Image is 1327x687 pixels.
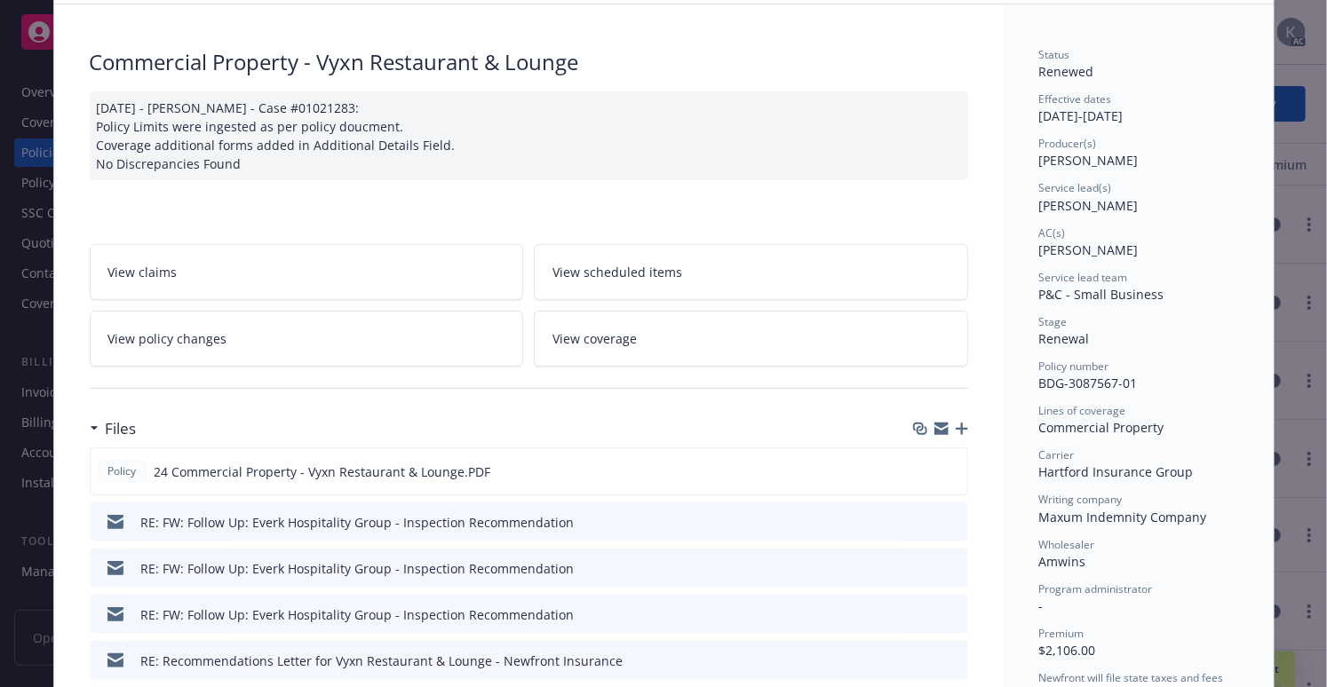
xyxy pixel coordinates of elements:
span: View coverage [552,329,637,348]
span: $2,106.00 [1039,642,1096,659]
span: Newfront will file state taxes and fees [1039,670,1224,685]
span: Effective dates [1039,91,1112,107]
span: Carrier [1039,447,1075,462]
span: Stage [1039,314,1068,329]
div: RE: Recommendations Letter for Vyxn Restaurant & Lounge - Newfront Insurance [141,651,624,670]
div: Commercial Property [1039,418,1238,437]
span: Maxum Indemnity Company [1039,509,1207,525]
span: Policy number [1039,359,1109,374]
span: [PERSON_NAME] [1039,197,1139,214]
button: download file [917,559,931,578]
span: View claims [108,263,178,281]
span: Lines of coverage [1039,403,1126,418]
span: AC(s) [1039,225,1066,241]
span: Policy [105,463,140,479]
span: P&C - Small Business [1039,286,1164,303]
a: View claims [90,244,524,300]
span: View scheduled items [552,263,682,281]
span: Wholesaler [1039,537,1095,552]
span: Service lead(s) [1039,180,1112,195]
span: View policy changes [108,329,227,348]
button: preview file [945,559,961,578]
button: preview file [944,462,960,481]
span: 24 Commercial Property - Vyxn Restaurant & Lounge.PDF [155,462,491,481]
a: View scheduled items [534,244,968,300]
div: RE: FW: Follow Up: Everk Hospitality Group - Inspection Recommendation [141,559,575,578]
div: [DATE] - [DATE] [1039,91,1238,125]
a: View coverage [534,311,968,367]
span: Premium [1039,626,1085,641]
span: Status [1039,47,1070,62]
button: preview file [945,513,961,532]
h3: Files [106,417,137,440]
span: [PERSON_NAME] [1039,241,1139,258]
span: Service lead team [1039,270,1128,285]
div: Files [90,417,137,440]
span: Program administrator [1039,581,1153,596]
span: [PERSON_NAME] [1039,152,1139,169]
button: preview file [945,605,961,624]
span: BDG-3087567-01 [1039,375,1138,391]
div: Commercial Property - Vyxn Restaurant & Lounge [90,47,968,77]
button: download file [917,651,931,670]
div: RE: FW: Follow Up: Everk Hospitality Group - Inspection Recommendation [141,605,575,624]
span: Renewal [1039,330,1090,347]
button: preview file [945,651,961,670]
span: Writing company [1039,492,1123,507]
button: download file [916,462,930,481]
span: Renewed [1039,63,1094,80]
span: Hartford Insurance Group [1039,463,1194,480]
button: download file [917,513,931,532]
div: RE: FW: Follow Up: Everk Hospitality Group - Inspection Recommendation [141,513,575,532]
span: Producer(s) [1039,136,1097,151]
span: Amwins [1039,553,1086,570]
button: download file [917,605,931,624]
a: View policy changes [90,311,524,367]
div: [DATE] - [PERSON_NAME] - Case #01021283: Policy Limits were ingested as per policy doucment. Cove... [90,91,968,180]
span: - [1039,597,1044,614]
